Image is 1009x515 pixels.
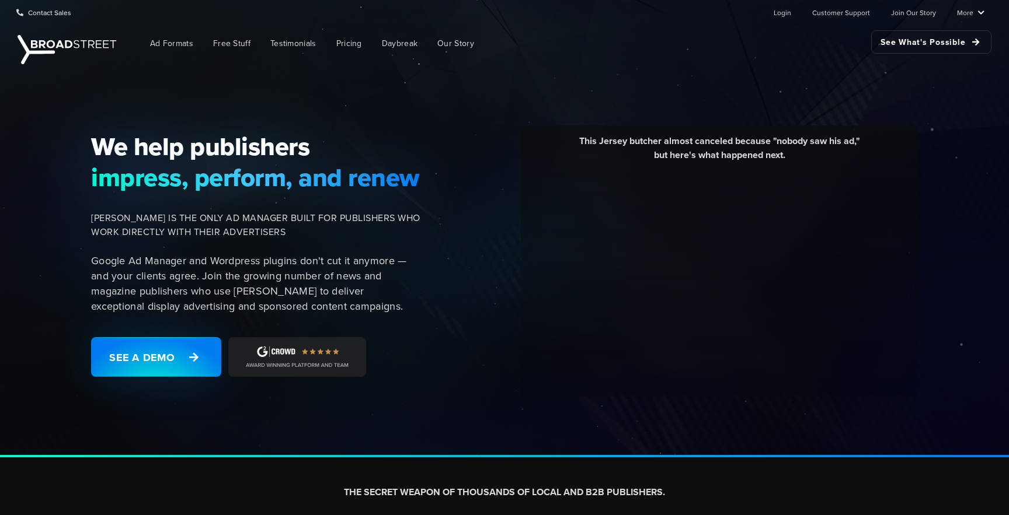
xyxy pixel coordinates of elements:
[123,24,991,62] nav: Main
[262,30,325,57] a: Testimonials
[957,1,984,24] a: More
[530,134,909,171] div: This Jersey butcher almost canceled because "nobody saw his ad," but here's what happened next.
[891,1,936,24] a: Join Our Story
[382,37,417,50] span: Daybreak
[179,486,830,499] h2: THE SECRET WEAPON OF THOUSANDS OF LOCAL AND B2B PUBLISHERS.
[213,37,250,50] span: Free Stuff
[91,253,420,314] p: Google Ad Manager and Wordpress plugins don't cut it anymore — and your clients agree. Join the g...
[774,1,791,24] a: Login
[336,37,362,50] span: Pricing
[871,30,991,54] a: See What's Possible
[204,30,259,57] a: Free Stuff
[18,35,116,64] img: Broadstreet | The Ad Manager for Small Publishers
[270,37,316,50] span: Testimonials
[530,171,909,384] iframe: YouTube video player
[91,162,420,192] span: impress, perform, and renew
[328,30,371,57] a: Pricing
[16,1,71,24] a: Contact Sales
[91,131,420,162] span: We help publishers
[141,30,202,57] a: Ad Formats
[91,337,221,377] a: See a Demo
[437,37,474,50] span: Our Story
[429,30,483,57] a: Our Story
[150,37,193,50] span: Ad Formats
[812,1,870,24] a: Customer Support
[91,211,420,239] span: [PERSON_NAME] IS THE ONLY AD MANAGER BUILT FOR PUBLISHERS WHO WORK DIRECTLY WITH THEIR ADVERTISERS
[373,30,426,57] a: Daybreak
